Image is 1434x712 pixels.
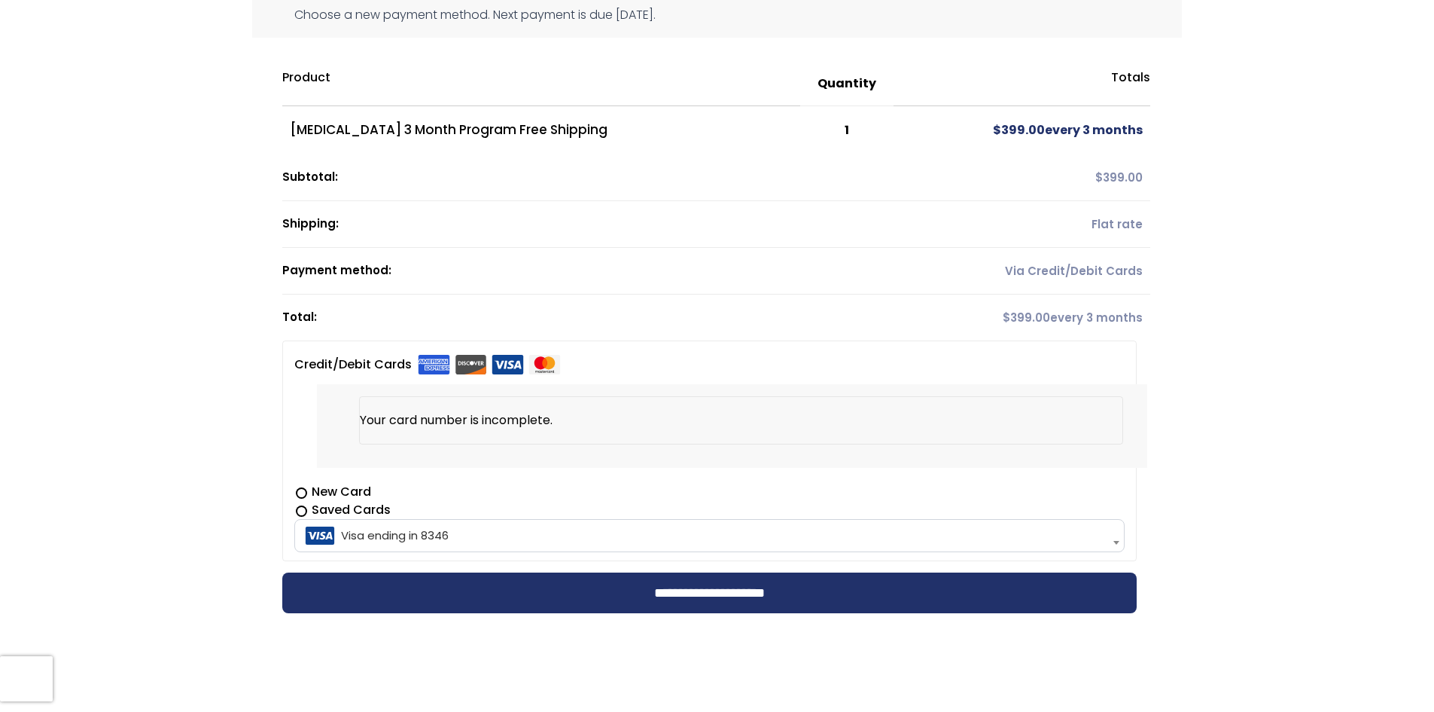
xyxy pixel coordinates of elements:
[528,355,561,374] img: mastercard.svg
[294,519,1125,552] span: Visa ending in 8346
[894,62,1150,106] th: Totals
[294,483,1125,501] label: New Card
[993,121,1045,139] span: 399.00
[1003,310,1010,325] span: $
[894,106,1150,154] td: every 3 months
[282,106,800,154] td: [MEDICAL_DATA] 3 Month Program Free Shipping
[282,62,800,106] th: Product
[282,201,894,248] th: Shipping:
[294,353,561,377] label: Credit/Debit Cards
[492,355,524,374] img: visa.svg
[894,248,1150,295] td: Via Credit/Debit Cards
[418,355,450,374] img: amex.svg
[294,501,1125,519] label: Saved Cards
[1095,170,1143,185] span: 399.00
[359,396,1123,445] li: Your card number is incomplete.
[282,295,894,341] th: Total:
[800,62,894,106] th: Quantity
[455,355,487,374] img: discover.svg
[282,154,894,201] th: Subtotal:
[800,106,894,154] td: 1
[282,248,894,295] th: Payment method:
[1095,170,1103,185] span: $
[993,121,1001,139] span: $
[894,201,1150,248] td: Flat rate
[299,520,1120,552] span: Visa ending in 8346
[894,295,1150,341] td: every 3 months
[1003,310,1050,325] span: 399.00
